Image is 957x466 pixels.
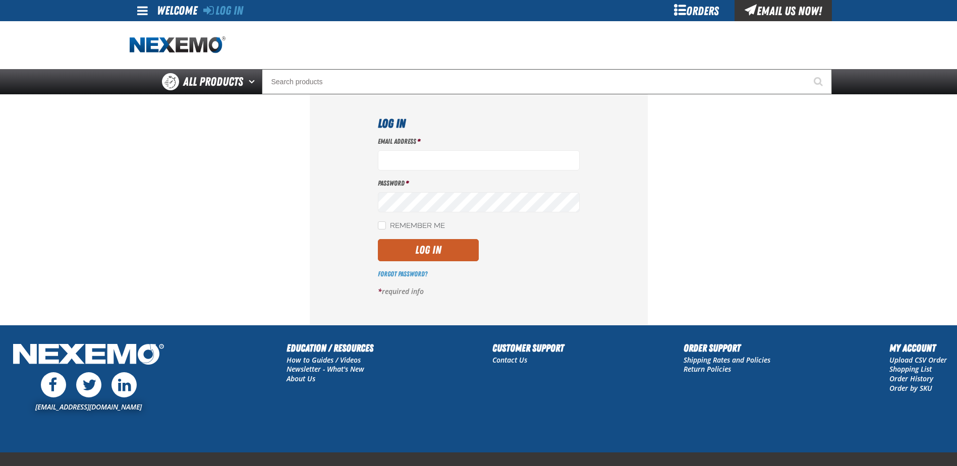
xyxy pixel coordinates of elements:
[492,340,564,356] h2: Customer Support
[378,221,445,231] label: Remember Me
[203,4,243,18] a: Log In
[130,36,226,54] a: Home
[130,36,226,54] img: Nexemo logo
[378,270,427,278] a: Forgot Password?
[10,340,167,370] img: Nexemo Logo
[684,364,731,374] a: Return Policies
[378,137,580,146] label: Email Address
[889,374,933,383] a: Order History
[492,355,527,365] a: Contact Us
[889,340,947,356] h2: My Account
[287,355,361,365] a: How to Guides / Videos
[889,355,947,365] a: Upload CSV Order
[378,239,479,261] button: Log In
[378,287,580,297] p: required info
[378,114,580,133] h1: Log In
[287,364,364,374] a: Newsletter - What's New
[807,69,832,94] button: Start Searching
[183,73,243,91] span: All Products
[378,179,580,188] label: Password
[245,69,262,94] button: Open All Products pages
[262,69,832,94] input: Search
[684,340,770,356] h2: Order Support
[889,383,932,393] a: Order by SKU
[684,355,770,365] a: Shipping Rates and Policies
[287,374,315,383] a: About Us
[287,340,373,356] h2: Education / Resources
[889,364,932,374] a: Shopping List
[378,221,386,229] input: Remember Me
[35,402,142,412] a: [EMAIL_ADDRESS][DOMAIN_NAME]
